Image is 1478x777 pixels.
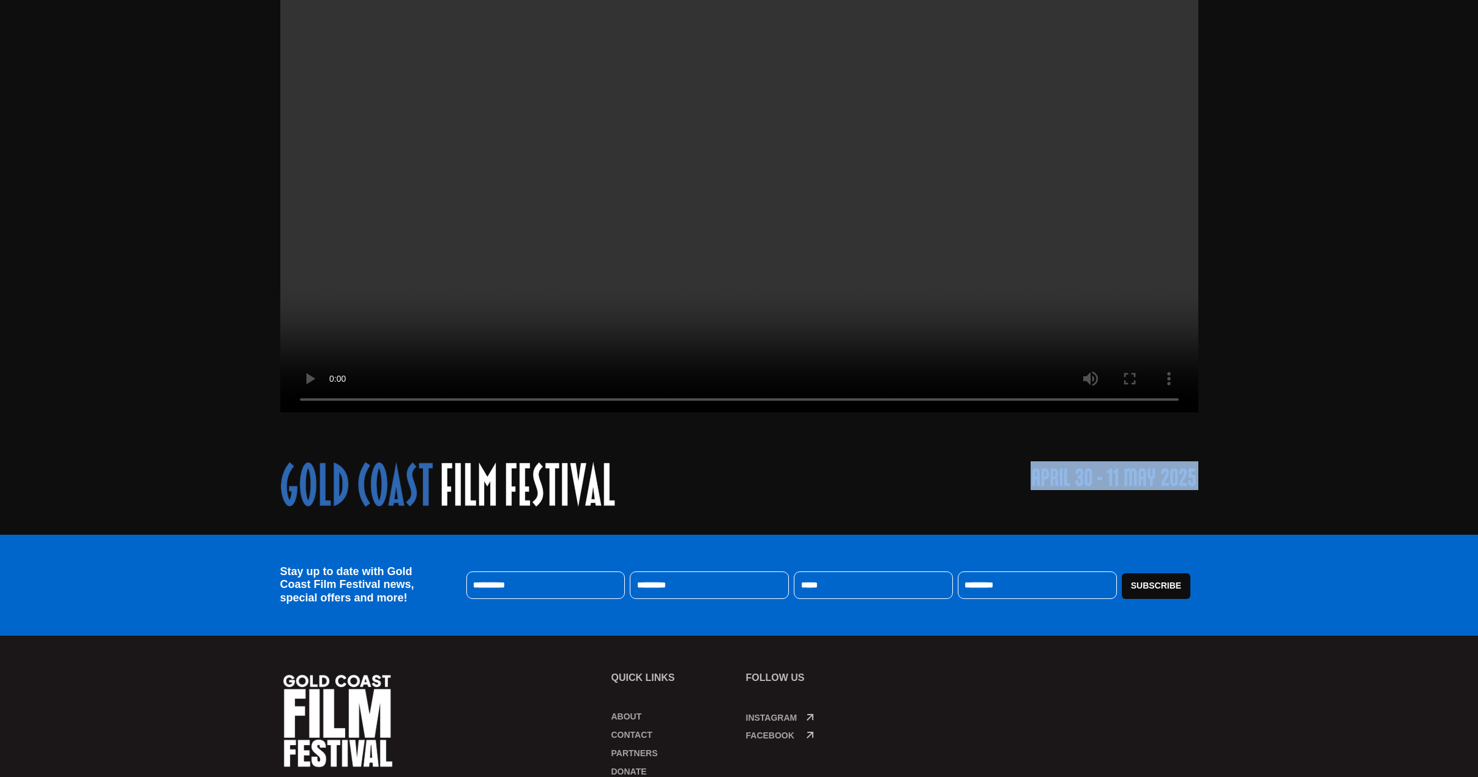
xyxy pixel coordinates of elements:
p: FOLLOW US [746,673,868,683]
a: Facebook [807,732,813,738]
a: Instagram [807,714,813,721]
button: Subscribe [1122,573,1190,599]
h4: Stay up to date with Gold Coast Film Festival news, special offers and more! [280,565,436,605]
a: Partners [611,747,734,759]
form: Subscription Form [466,571,1281,606]
a: About [611,710,734,723]
a: Contact [611,729,734,741]
span: Subscribe [1131,581,1181,590]
a: Instagram [746,713,797,723]
p: Quick links [611,673,734,683]
a: Facebook [746,731,794,740]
